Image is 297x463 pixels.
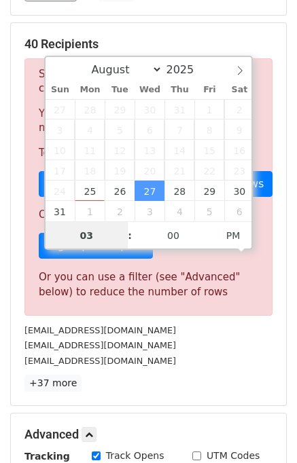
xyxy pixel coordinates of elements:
[75,201,105,221] span: September 1, 2025
[164,86,194,94] span: Thu
[164,119,194,140] span: August 7, 2025
[75,99,105,119] span: July 28, 2025
[224,201,254,221] span: September 6, 2025
[39,270,258,300] div: Or you can use a filter (see "Advanced" below) to reduce the number of rows
[24,325,176,335] small: [EMAIL_ADDRESS][DOMAIN_NAME]
[46,99,75,119] span: July 27, 2025
[105,86,135,94] span: Tue
[75,160,105,181] span: August 18, 2025
[135,86,164,94] span: Wed
[105,160,135,181] span: August 19, 2025
[24,37,273,52] h5: 40 Recipients
[75,181,105,201] span: August 25, 2025
[135,201,164,221] span: September 3, 2025
[39,146,258,160] p: To send these emails, you can either:
[224,99,254,119] span: August 2, 2025
[135,99,164,119] span: July 30, 2025
[164,140,194,160] span: August 14, 2025
[224,119,254,140] span: August 9, 2025
[75,86,105,94] span: Mon
[194,160,224,181] span: August 22, 2025
[135,119,164,140] span: August 6, 2025
[39,171,273,197] a: Choose a Google Sheet with fewer rows
[224,140,254,160] span: August 16, 2025
[106,449,164,463] label: Track Opens
[105,140,135,160] span: August 12, 2025
[164,201,194,221] span: September 4, 2025
[194,181,224,201] span: August 29, 2025
[46,140,75,160] span: August 10, 2025
[164,181,194,201] span: August 28, 2025
[135,140,164,160] span: August 13, 2025
[132,222,215,249] input: Minute
[46,201,75,221] span: August 31, 2025
[224,181,254,201] span: August 30, 2025
[105,201,135,221] span: September 2, 2025
[39,67,258,96] p: Sorry, you don't have enough daily email credits to send these emails.
[162,63,211,76] input: Year
[46,86,75,94] span: Sun
[229,398,297,463] iframe: Chat Widget
[164,99,194,119] span: July 31, 2025
[46,222,128,249] input: Hour
[46,181,75,201] span: August 24, 2025
[215,222,252,249] span: Click to toggle
[164,160,194,181] span: August 21, 2025
[24,427,273,442] h5: Advanced
[194,119,224,140] span: August 8, 2025
[39,208,258,222] p: Or
[207,449,260,463] label: UTM Codes
[128,222,132,249] span: :
[24,375,82,392] a: +37 more
[24,356,176,366] small: [EMAIL_ADDRESS][DOMAIN_NAME]
[75,140,105,160] span: August 11, 2025
[194,140,224,160] span: August 15, 2025
[105,119,135,140] span: August 5, 2025
[46,160,75,181] span: August 17, 2025
[194,86,224,94] span: Fri
[105,99,135,119] span: July 29, 2025
[135,160,164,181] span: August 20, 2025
[24,451,70,462] strong: Tracking
[75,119,105,140] span: August 4, 2025
[194,201,224,221] span: September 5, 2025
[224,160,254,181] span: August 23, 2025
[39,233,153,259] a: Sign up for a plan
[46,119,75,140] span: August 3, 2025
[224,86,254,94] span: Sat
[135,181,164,201] span: August 27, 2025
[24,340,176,350] small: [EMAIL_ADDRESS][DOMAIN_NAME]
[105,181,135,201] span: August 26, 2025
[39,107,258,135] p: Your current plan supports a daily maximum of .
[194,99,224,119] span: August 1, 2025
